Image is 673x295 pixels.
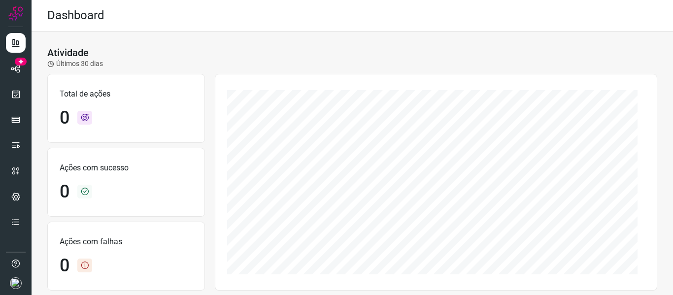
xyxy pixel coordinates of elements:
h1: 0 [60,107,69,129]
p: Ações com falhas [60,236,193,248]
p: Total de ações [60,88,193,100]
img: Logo [8,6,23,21]
h1: 0 [60,255,69,276]
p: Últimos 30 dias [47,59,103,69]
h3: Atividade [47,47,89,59]
p: Ações com sucesso [60,162,193,174]
h1: 0 [60,181,69,202]
h2: Dashboard [47,8,104,23]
